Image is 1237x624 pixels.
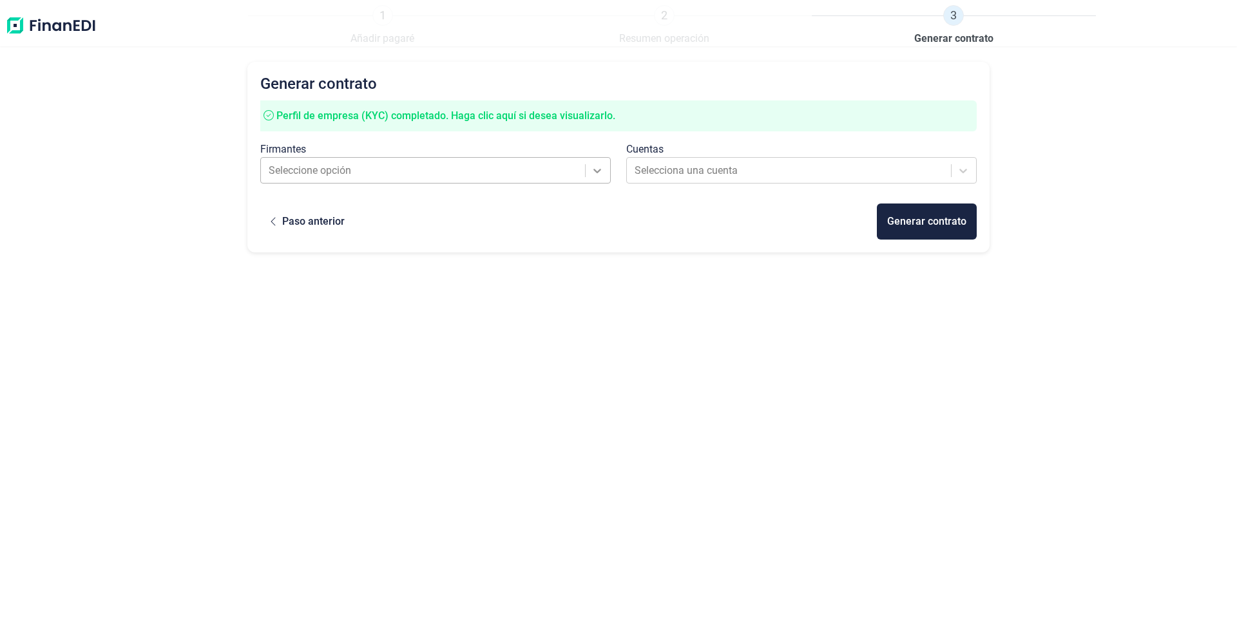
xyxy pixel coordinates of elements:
[260,203,355,240] button: Paso anterior
[626,142,977,157] div: Cuentas
[877,203,977,240] button: Generar contrato
[943,5,964,26] span: 3
[276,109,615,122] span: Perfil de empresa (KYC) completado. Haga clic aquí si desea visualizarlo.
[914,5,993,46] a: 3Generar contrato
[914,31,993,46] span: Generar contrato
[5,5,97,46] img: Logo de aplicación
[260,75,977,93] h2: Generar contrato
[887,214,966,229] div: Generar contrato
[260,142,611,157] div: Firmantes
[282,214,345,229] div: Paso anterior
